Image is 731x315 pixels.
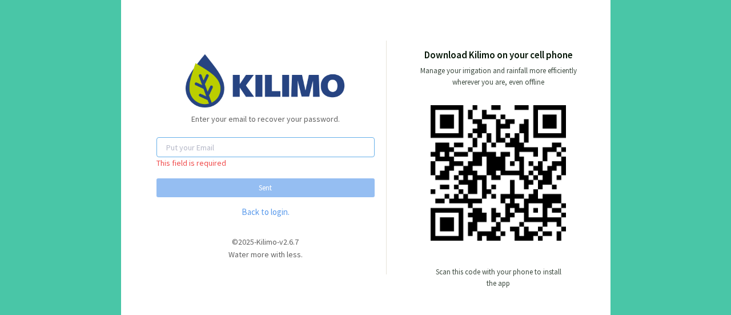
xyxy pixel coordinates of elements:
[431,105,566,241] img: qr code
[228,249,303,260] span: Water more with less.
[156,206,375,219] a: Back to login.
[424,48,573,63] p: Download Kilimo on your cell phone
[411,65,587,88] p: Manage your irrigation and rainfall more efficiently wherever you are, even offline
[156,178,375,198] button: Sent
[156,158,226,168] span: This field is required
[254,237,256,247] span: -
[436,266,561,289] p: Scan this code with your phone to install the app
[156,137,375,157] input: Put your Email
[156,107,375,131] p: Enter your email to recover your password.
[277,237,279,247] span: -
[256,237,277,247] span: Kilimo
[186,54,346,107] img: Image
[238,237,254,247] span: 2025
[279,237,299,247] span: v2.6.7
[232,237,238,247] span: ©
